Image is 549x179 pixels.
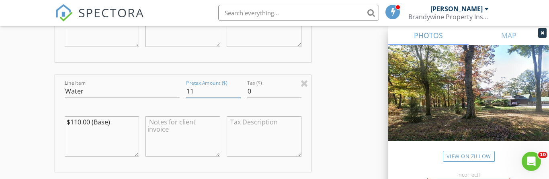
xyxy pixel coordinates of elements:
[430,5,483,13] div: [PERSON_NAME]
[388,26,469,45] a: PHOTOS
[388,45,549,161] img: streetview
[388,171,549,178] div: Incorrect?
[443,151,495,162] a: View on Zillow
[55,4,73,22] img: The Best Home Inspection Software - Spectora
[78,4,144,21] span: SPECTORA
[469,26,549,45] a: MAP
[538,152,547,158] span: 10
[408,13,489,21] div: Brandywine Property Inspections
[522,152,541,171] iframe: Intercom live chat
[218,5,379,21] input: Search everything...
[55,11,144,28] a: SPECTORA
